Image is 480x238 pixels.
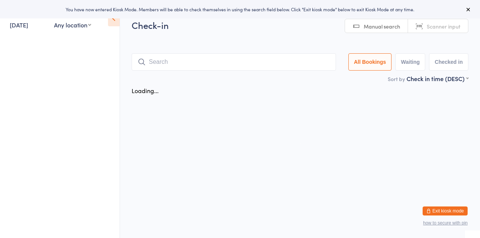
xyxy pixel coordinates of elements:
[388,75,405,83] label: Sort by
[12,6,468,12] div: You have now entered Kiosk Mode. Members will be able to check themselves in using the search fie...
[427,23,460,30] span: Scanner input
[395,53,425,71] button: Waiting
[132,19,468,31] h2: Check-in
[423,206,468,215] button: Exit kiosk mode
[348,53,392,71] button: All Bookings
[429,53,468,71] button: Checked in
[54,21,91,29] div: Any location
[423,220,468,226] button: how to secure with pin
[132,53,336,71] input: Search
[10,21,28,29] a: [DATE]
[364,23,400,30] span: Manual search
[132,86,159,95] div: Loading...
[406,74,468,83] div: Check in time (DESC)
